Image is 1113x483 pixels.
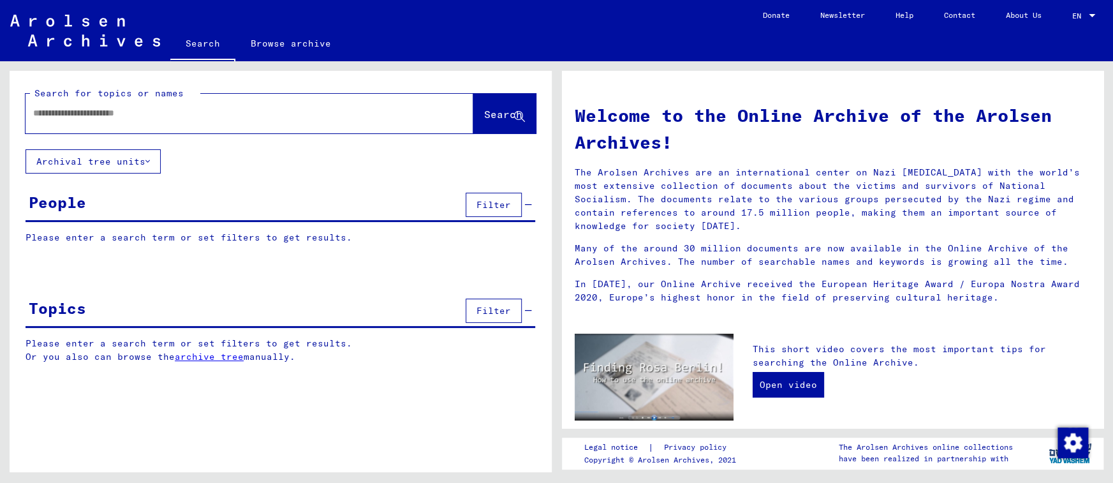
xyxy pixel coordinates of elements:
span: Filter [476,199,511,211]
a: Privacy policy [654,441,742,454]
div: People [29,191,86,214]
button: Filter [466,299,522,323]
div: | [584,441,742,454]
p: The Arolsen Archives online collections [839,442,1013,453]
span: EN [1072,11,1086,20]
p: Copyright © Arolsen Archives, 2021 [584,454,742,466]
p: This short video covers the most important tips for searching the Online Archive. [753,343,1091,369]
img: yv_logo.png [1046,437,1094,469]
img: Arolsen_neg.svg [10,15,160,47]
div: Topics [29,297,86,320]
p: have been realized in partnership with [839,453,1013,464]
a: Legal notice [584,441,648,454]
span: Filter [476,305,511,316]
p: In [DATE], our Online Archive received the European Heritage Award / Europa Nostra Award 2020, Eu... [575,278,1091,304]
p: The Arolsen Archives are an international center on Nazi [MEDICAL_DATA] with the world’s most ext... [575,166,1091,233]
span: Search [484,108,522,121]
mat-label: Search for topics or names [34,87,184,99]
div: Change consent [1057,427,1087,457]
img: Change consent [1058,427,1088,458]
h1: Welcome to the Online Archive of the Arolsen Archives! [575,102,1091,156]
button: Archival tree units [26,149,161,174]
button: Search [473,94,536,133]
p: Please enter a search term or set filters to get results. Or you also can browse the manually. [26,337,536,364]
a: Open video [753,372,824,398]
p: Please enter a search term or set filters to get results. [26,231,535,244]
a: archive tree [175,351,244,362]
a: Browse archive [235,28,346,59]
p: Many of the around 30 million documents are now available in the Online Archive of the Arolsen Ar... [575,242,1091,269]
img: video.jpg [575,334,734,420]
button: Filter [466,193,522,217]
a: Search [170,28,235,61]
